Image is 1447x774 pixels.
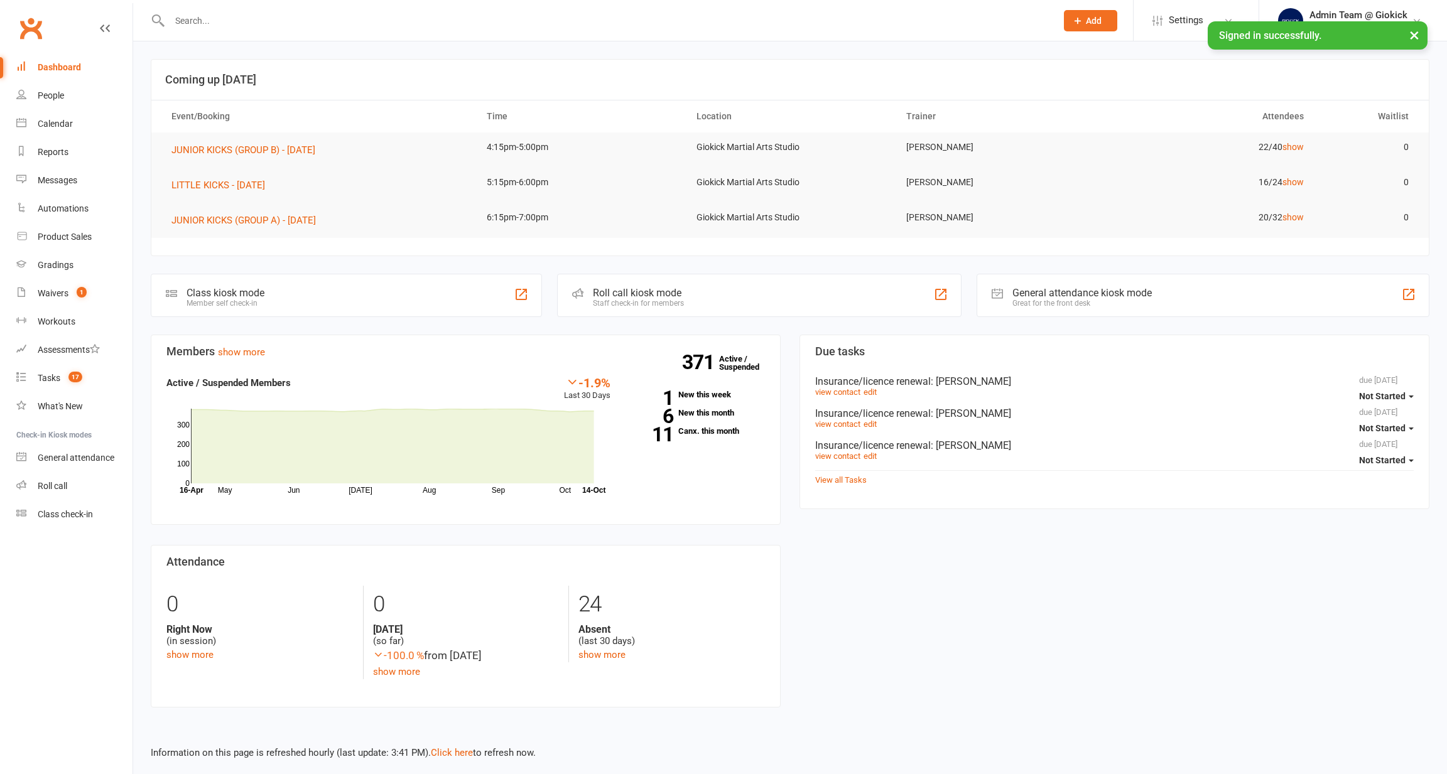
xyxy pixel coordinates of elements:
[1219,30,1321,41] span: Signed in successfully.
[1282,177,1304,187] a: show
[1278,8,1303,33] img: thumb_image1695682323.png
[38,62,81,72] div: Dashboard
[685,100,895,132] th: Location
[1315,168,1420,197] td: 0
[895,100,1105,132] th: Trainer
[38,175,77,185] div: Messages
[38,288,68,298] div: Waivers
[578,649,626,660] a: show more
[16,53,133,82] a: Dashboard
[16,364,133,392] a: Tasks 17
[171,144,315,156] span: JUNIOR KICKS (GROUP B) - [DATE]
[16,279,133,308] a: Waivers 1
[475,168,685,197] td: 5:15pm-6:00pm
[864,451,877,461] a: edit
[815,419,860,429] a: view contact
[1012,287,1152,299] div: General attendance kiosk mode
[1282,142,1304,152] a: show
[373,666,420,677] a: show more
[815,387,860,397] a: view contact
[931,407,1011,419] span: : [PERSON_NAME]
[1105,168,1314,197] td: 16/24
[1315,132,1420,162] td: 0
[38,90,64,100] div: People
[133,728,1447,760] div: Information on this page is refreshed hourly (last update: 3:41 PM). to refresh now.
[166,12,1048,30] input: Search...
[815,451,860,461] a: view contact
[171,142,324,158] button: JUNIOR KICKS (GROUP B) - [DATE]
[16,251,133,279] a: Gradings
[578,623,765,635] strong: Absent
[593,299,684,308] div: Staff check-in for members
[77,287,87,298] span: 1
[166,586,354,623] div: 0
[1105,132,1314,162] td: 22/40
[815,345,1414,358] h3: Due tasks
[16,166,133,195] a: Messages
[564,375,610,402] div: Last 30 Days
[719,345,774,380] a: 371Active / Suspended
[1309,21,1407,32] div: Giokick Martial Arts
[685,203,895,232] td: Giokick Martial Arts Studio
[38,509,93,519] div: Class check-in
[38,232,92,242] div: Product Sales
[373,649,424,662] span: -100.0 %
[16,82,133,110] a: People
[38,345,100,355] div: Assessments
[815,475,867,485] a: View all Tasks
[475,132,685,162] td: 4:15pm-5:00pm
[1169,6,1203,35] span: Settings
[187,299,264,308] div: Member self check-in
[431,747,473,758] a: Click here
[1086,16,1102,26] span: Add
[166,623,354,647] div: (in session)
[1315,203,1420,232] td: 0
[38,316,75,326] div: Workouts
[629,427,765,435] a: 11Canx. this month
[38,401,83,411] div: What's New
[373,623,560,635] strong: [DATE]
[931,375,1011,387] span: : [PERSON_NAME]
[475,203,685,232] td: 6:15pm-7:00pm
[864,387,877,397] a: edit
[166,623,354,635] strong: Right Now
[1105,100,1314,132] th: Attendees
[1309,9,1407,21] div: Admin Team @ Giokick
[171,215,316,226] span: JUNIOR KICKS (GROUP A) - [DATE]
[166,556,765,568] h3: Attendance
[629,409,765,417] a: 6New this month
[1359,423,1406,433] span: Not Started
[1359,391,1406,401] span: Not Started
[16,308,133,336] a: Workouts
[864,419,877,429] a: edit
[38,453,114,463] div: General attendance
[38,119,73,129] div: Calendar
[373,586,560,623] div: 0
[68,372,82,382] span: 17
[166,345,765,358] h3: Members
[218,347,265,358] a: show more
[1105,203,1314,232] td: 20/32
[16,472,133,500] a: Roll call
[15,13,46,44] a: Clubworx
[682,353,719,372] strong: 371
[1359,385,1414,407] button: Not Started
[171,180,265,191] span: LITTLE KICKS - [DATE]
[629,390,765,399] a: 1New this week
[629,389,673,407] strong: 1
[1403,21,1426,48] button: ×
[16,336,133,364] a: Assessments
[160,100,475,132] th: Event/Booking
[165,73,1415,86] h3: Coming up [DATE]
[373,647,560,664] div: from [DATE]
[166,377,291,389] strong: Active / Suspended Members
[16,444,133,472] a: General attendance kiosk mode
[38,260,73,270] div: Gradings
[1315,100,1420,132] th: Waitlist
[815,439,1414,451] div: Insurance/licence renewal
[16,500,133,529] a: Class kiosk mode
[1012,299,1152,308] div: Great for the front desk
[931,439,1011,451] span: : [PERSON_NAME]
[373,623,560,647] div: (so far)
[578,586,765,623] div: 24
